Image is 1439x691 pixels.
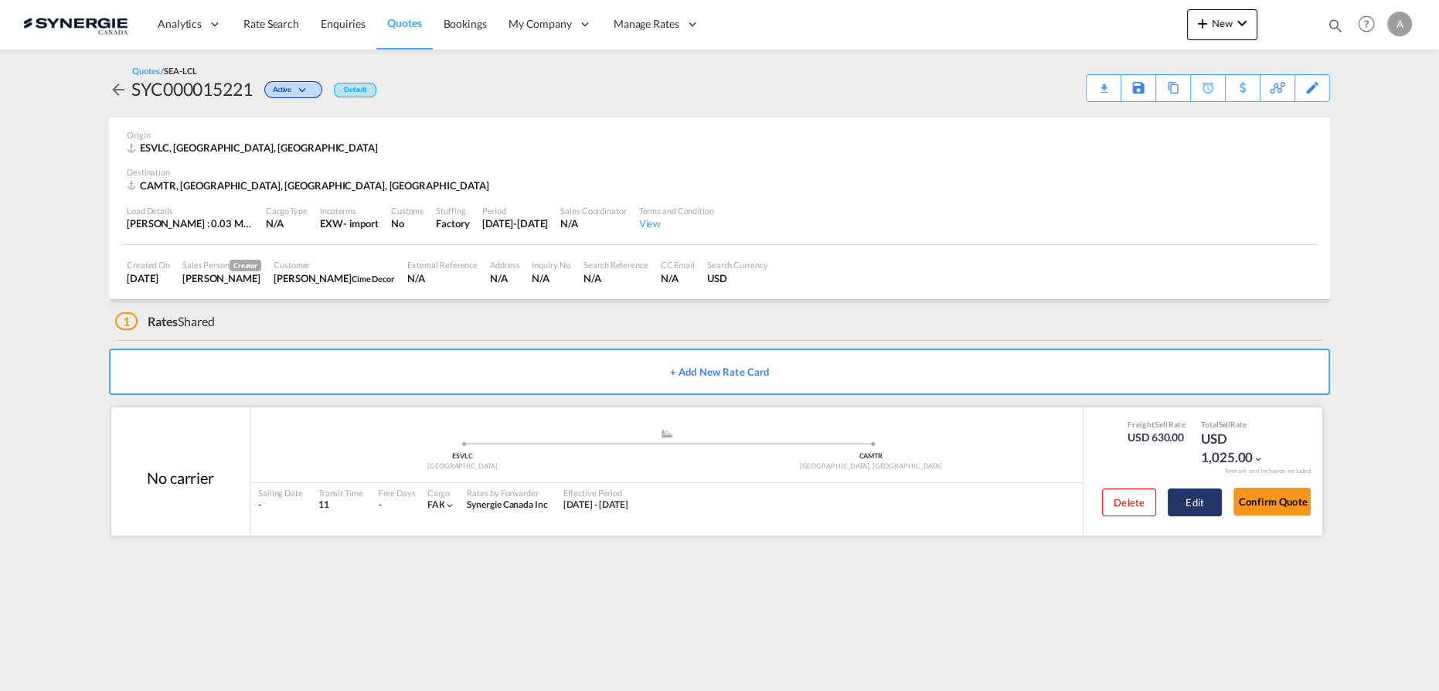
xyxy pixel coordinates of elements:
[147,467,214,488] div: No carrier
[482,216,549,230] div: 1 Nov 2025
[320,205,379,216] div: Incoterms
[1128,430,1186,445] div: USD 630.00
[127,271,170,285] div: 2 Oct 2025
[253,77,326,101] div: Change Status Here
[352,274,395,284] span: Cime Decor
[583,259,648,271] div: Search Reference
[132,65,197,77] div: Quotes /SEA-LCL
[1128,419,1186,430] div: Freight Rate
[131,77,253,101] div: SYC000015221
[427,499,445,510] span: FAK
[707,259,768,271] div: Search Currency
[127,179,493,192] div: CAMTR, Montreal, QC, Americas
[258,461,667,471] div: [GEOGRAPHIC_DATA]
[266,216,308,230] div: N/A
[387,16,421,29] span: Quotes
[164,66,196,76] span: SEA-LCL
[343,216,379,230] div: - import
[444,17,487,30] span: Bookings
[509,16,572,32] span: My Company
[1201,419,1278,430] div: Total Rate
[436,205,469,216] div: Stuffing
[274,271,395,285] div: Rimana Feghali
[639,216,714,230] div: View
[115,313,215,330] div: Shared
[334,83,376,97] div: Default
[482,205,549,216] div: Period
[158,16,202,32] span: Analytics
[230,260,261,271] span: Creator
[467,499,547,512] div: Synergie Canada Inc
[407,271,478,285] div: N/A
[1168,488,1222,516] button: Edit
[140,141,378,154] span: ESVLC, [GEOGRAPHIC_DATA], [GEOGRAPHIC_DATA]
[1201,430,1278,467] div: USD 1,025.00
[614,16,679,32] span: Manage Rates
[661,271,695,285] div: N/A
[532,259,571,271] div: Inquiry No.
[320,216,343,230] div: EXW
[707,271,768,285] div: USD
[490,271,519,285] div: N/A
[1387,12,1412,36] div: A
[490,259,519,271] div: Address
[127,166,1312,178] div: Destination
[1187,9,1257,40] button: icon-plus 400-fgNewicon-chevron-down
[1327,17,1344,34] md-icon: icon-magnify
[258,487,303,499] div: Sailing Date
[563,487,629,499] div: Effective Period
[391,216,424,230] div: No
[467,487,547,499] div: Rates by Forwarder
[1102,488,1156,516] button: Delete
[295,87,314,95] md-icon: icon-chevron-down
[258,499,303,512] div: -
[243,17,299,30] span: Rate Search
[436,216,469,230] div: Factory Stuffing
[109,349,1330,395] button: + Add New Rate Card
[318,499,363,512] div: 11
[560,216,626,230] div: N/A
[407,259,478,271] div: External Reference
[467,499,547,510] span: Synergie Canada Inc
[639,205,714,216] div: Terms and Condition
[109,77,131,101] div: icon-arrow-left
[444,500,455,511] md-icon: icon-chevron-down
[274,259,395,271] div: Customer
[1353,11,1387,39] div: Help
[667,451,1076,461] div: CAMTR
[563,499,629,512] div: 18 Sep 2025 - 01 Nov 2025
[23,7,128,42] img: 1f56c880d42311ef80fc7dca854c8e59.png
[266,205,308,216] div: Cargo Type
[661,259,695,271] div: CC Email
[1253,454,1264,465] md-icon: icon-chevron-down
[318,487,363,499] div: Transit Time
[1233,14,1251,32] md-icon: icon-chevron-down
[1094,77,1113,89] md-icon: icon-download
[127,259,170,271] div: Created On
[1193,17,1251,29] span: New
[583,271,648,285] div: N/A
[1327,17,1344,40] div: icon-magnify
[109,80,128,99] md-icon: icon-arrow-left
[258,451,667,461] div: ESVLC
[273,85,295,100] span: Active
[182,271,261,285] div: Adriana Groposila
[1353,11,1379,37] span: Help
[1233,488,1311,516] button: Confirm Quote
[127,205,253,216] div: Load Details
[658,430,676,437] md-icon: assets/icons/custom/ship-fill.svg
[321,17,366,30] span: Enquiries
[379,499,382,512] div: -
[1094,75,1113,89] div: Quote PDF is not available at this time
[1213,467,1322,475] div: Remark and Inclusion included
[115,312,138,330] span: 1
[379,487,416,499] div: Free Days
[182,259,261,271] div: Sales Person
[1155,420,1168,429] span: Sell
[560,205,626,216] div: Sales Coordinator
[1121,75,1155,101] div: Save As Template
[563,499,629,510] span: [DATE] - [DATE]
[532,271,571,285] div: N/A
[1193,14,1212,32] md-icon: icon-plus 400-fg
